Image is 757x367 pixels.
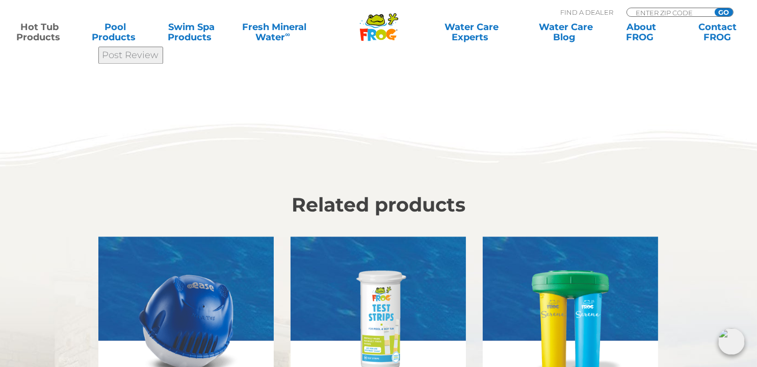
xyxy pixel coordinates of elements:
[285,30,290,38] sup: ∞
[718,328,745,355] img: openIcon
[635,8,703,17] input: Zip Code Form
[424,22,519,42] a: Water CareExperts
[715,8,733,16] input: GO
[560,8,613,17] p: Find A Dealer
[10,22,69,42] a: Hot TubProducts
[86,22,145,42] a: PoolProducts
[612,22,671,42] a: AboutFROG
[162,22,221,42] a: Swim SpaProducts
[98,46,163,64] input: Post Review
[688,22,747,42] a: ContactFROG
[536,22,595,42] a: Water CareBlog
[98,194,659,216] h2: Related products
[238,22,311,42] a: Fresh MineralWater∞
